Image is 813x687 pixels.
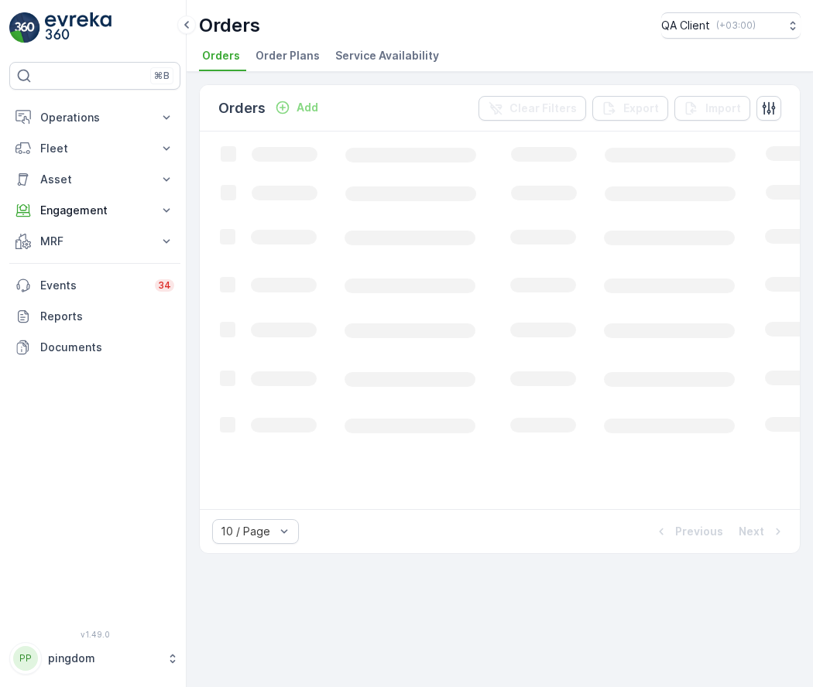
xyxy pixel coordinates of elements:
[479,96,586,121] button: Clear Filters
[202,48,240,63] span: Orders
[737,522,787,541] button: Next
[9,301,180,332] a: Reports
[9,270,180,301] a: Events34
[9,332,180,363] a: Documents
[40,203,149,218] p: Engagement
[9,164,180,195] button: Asset
[716,19,756,32] p: ( +03:00 )
[256,48,320,63] span: Order Plans
[9,133,180,164] button: Fleet
[9,102,180,133] button: Operations
[40,234,149,249] p: MRF
[9,642,180,675] button: PPpingdom
[509,101,577,116] p: Clear Filters
[45,12,111,43] img: logo_light-DOdMpM7g.png
[675,524,723,539] p: Previous
[592,96,668,121] button: Export
[652,522,725,541] button: Previous
[40,172,149,187] p: Asset
[40,309,174,324] p: Reports
[674,96,750,121] button: Import
[9,12,40,43] img: logo
[40,278,146,293] p: Events
[40,340,174,355] p: Documents
[705,101,741,116] p: Import
[335,48,439,63] span: Service Availability
[661,18,710,33] p: QA Client
[40,110,149,125] p: Operations
[40,141,149,156] p: Fleet
[9,226,180,257] button: MRF
[297,100,318,115] p: Add
[218,97,266,119] p: Orders
[48,651,159,666] p: pingdom
[661,12,801,39] button: QA Client(+03:00)
[13,646,38,671] div: PP
[9,195,180,226] button: Engagement
[623,101,659,116] p: Export
[199,13,260,38] p: Orders
[158,279,171,292] p: 34
[9,630,180,639] span: v 1.49.0
[269,98,324,117] button: Add
[154,70,170,82] p: ⌘B
[739,524,764,539] p: Next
